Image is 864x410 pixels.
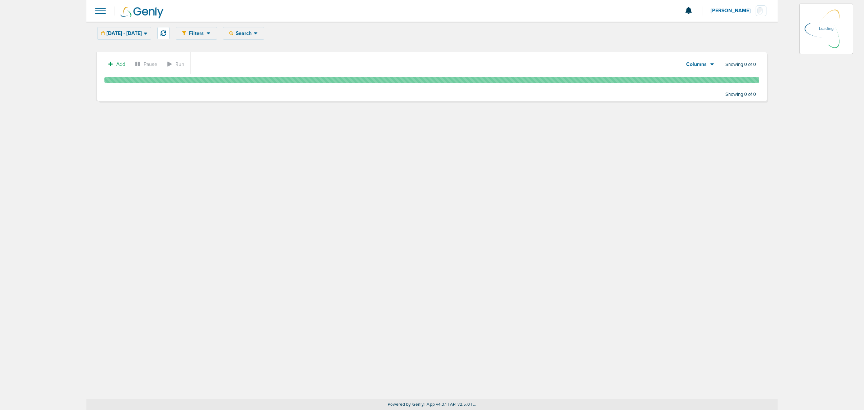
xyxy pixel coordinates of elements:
span: | App v4.3.1 [424,402,446,407]
span: Showing 0 of 0 [725,92,756,98]
p: Loading [819,24,833,33]
span: [PERSON_NAME] [711,8,756,13]
span: | ... [471,402,477,407]
span: Showing 0 of 0 [725,62,756,68]
button: Add [104,59,129,70]
p: Powered by Genly. [86,402,778,407]
span: | API v2.5.0 [448,402,470,407]
img: Genly [121,7,163,18]
span: Add [116,61,125,67]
